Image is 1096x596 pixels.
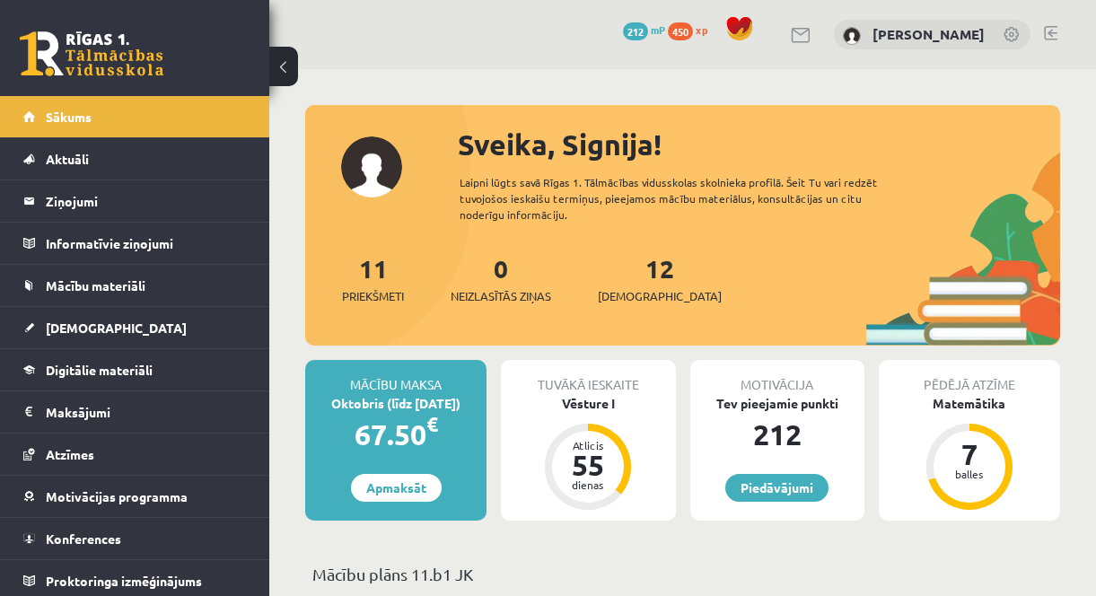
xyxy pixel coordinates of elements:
[561,451,615,479] div: 55
[725,474,829,502] a: Piedāvājumi
[305,413,487,456] div: 67.50
[561,479,615,490] div: dienas
[598,287,722,305] span: [DEMOGRAPHIC_DATA]
[46,530,121,547] span: Konferences
[690,394,864,413] div: Tev pieejamie punkti
[623,22,665,37] a: 212 mP
[651,22,665,37] span: mP
[668,22,693,40] span: 450
[46,362,153,378] span: Digitālie materiāli
[872,25,985,43] a: [PERSON_NAME]
[668,22,716,37] a: 450 xp
[23,518,247,559] a: Konferences
[46,320,187,336] span: [DEMOGRAPHIC_DATA]
[20,31,163,76] a: Rīgas 1. Tālmācības vidusskola
[690,413,864,456] div: 212
[312,562,1053,586] p: Mācību plāns 11.b1 JK
[23,223,247,264] a: Informatīvie ziņojumi
[46,223,247,264] legend: Informatīvie ziņojumi
[23,476,247,517] a: Motivācijas programma
[46,573,202,589] span: Proktoringa izmēģinājums
[458,123,1060,166] div: Sveika, Signija!
[46,151,89,167] span: Aktuāli
[46,391,247,433] legend: Maksājumi
[623,22,648,40] span: 212
[501,394,675,513] a: Vēsture I Atlicis 55 dienas
[23,180,247,222] a: Ziņojumi
[501,360,675,394] div: Tuvākā ieskaite
[23,391,247,433] a: Maksājumi
[342,287,404,305] span: Priekšmeti
[305,360,487,394] div: Mācību maksa
[451,287,551,305] span: Neizlasītās ziņas
[351,474,442,502] a: Apmaksāt
[23,138,247,180] a: Aktuāli
[879,360,1060,394] div: Pēdējā atzīme
[46,277,145,294] span: Mācību materiāli
[46,446,94,462] span: Atzīmes
[598,252,722,305] a: 12[DEMOGRAPHIC_DATA]
[342,252,404,305] a: 11Priekšmeti
[460,174,913,223] div: Laipni lūgts savā Rīgas 1. Tālmācības vidusskolas skolnieka profilā. Šeit Tu vari redzēt tuvojošo...
[451,252,551,305] a: 0Neizlasītās ziņas
[501,394,675,413] div: Vēsture I
[23,307,247,348] a: [DEMOGRAPHIC_DATA]
[305,394,487,413] div: Oktobris (līdz [DATE])
[23,265,247,306] a: Mācību materiāli
[561,440,615,451] div: Atlicis
[843,27,861,45] img: Signija Fazekaša
[23,434,247,475] a: Atzīmes
[23,96,247,137] a: Sākums
[46,109,92,125] span: Sākums
[696,22,707,37] span: xp
[426,411,438,437] span: €
[690,360,864,394] div: Motivācija
[879,394,1060,513] a: Matemātika 7 balles
[879,394,1060,413] div: Matemātika
[943,440,996,469] div: 7
[46,488,188,504] span: Motivācijas programma
[23,349,247,390] a: Digitālie materiāli
[46,180,247,222] legend: Ziņojumi
[943,469,996,479] div: balles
